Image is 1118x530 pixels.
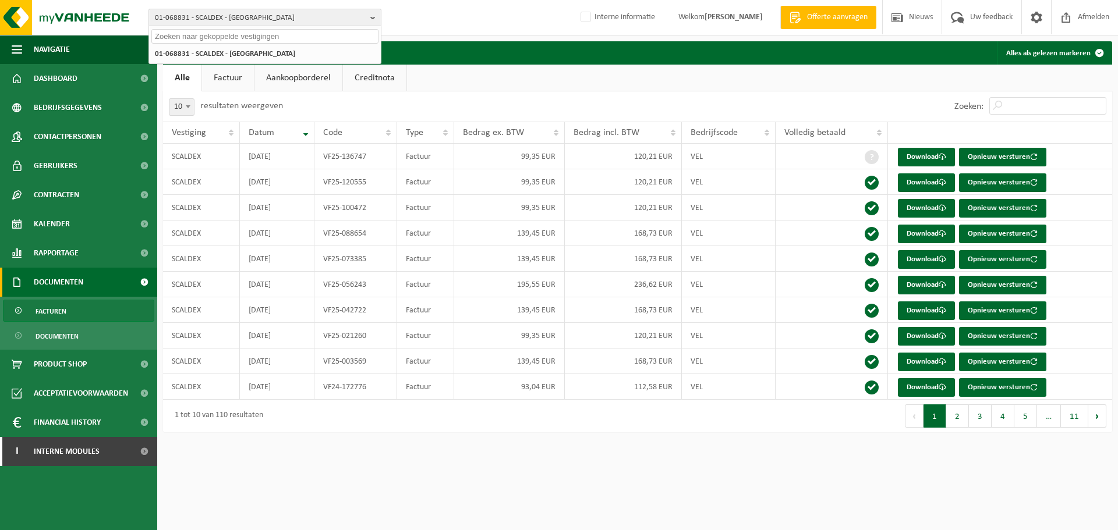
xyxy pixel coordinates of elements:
td: Factuur [397,246,454,272]
td: [DATE] [240,220,314,246]
span: Contracten [34,180,79,209]
a: Download [898,225,955,243]
td: VEL [682,169,776,195]
td: [DATE] [240,297,314,323]
td: 120,21 EUR [565,323,681,348]
td: VF25-021260 [314,323,397,348]
button: 2 [946,404,969,428]
span: Bedrijfsgegevens [34,93,102,122]
button: 4 [992,404,1014,428]
div: 1 tot 10 van 110 resultaten [169,405,263,426]
td: 120,21 EUR [565,169,681,195]
span: Kalender [34,209,70,239]
span: … [1037,404,1061,428]
span: Product Shop [34,350,87,379]
td: 139,45 EUR [454,297,565,323]
td: VF25-136747 [314,144,397,169]
td: 168,73 EUR [565,297,681,323]
a: Download [898,173,955,192]
input: Zoeken naar gekoppelde vestigingen [151,29,378,44]
a: Download [898,301,955,320]
a: Download [898,199,955,218]
td: Factuur [397,323,454,348]
button: Previous [905,404,924,428]
button: Opnieuw versturen [959,250,1046,269]
span: 10 [169,98,194,116]
td: 120,21 EUR [565,195,681,220]
button: 1 [924,404,946,428]
td: SCALDEX [163,374,240,400]
span: 10 [169,99,194,115]
button: Opnieuw versturen [959,225,1046,243]
button: 5 [1014,404,1037,428]
a: Download [898,276,955,294]
td: 99,35 EUR [454,144,565,169]
strong: 01-068831 - SCALDEX - [GEOGRAPHIC_DATA] [155,50,295,58]
td: 112,58 EUR [565,374,681,400]
td: SCALDEX [163,195,240,220]
button: 3 [969,404,992,428]
span: Financial History [34,408,101,437]
td: 139,45 EUR [454,246,565,272]
span: Bedrag ex. BTW [463,128,524,137]
td: Factuur [397,144,454,169]
td: VEL [682,220,776,246]
button: Next [1088,404,1106,428]
td: VF24-172776 [314,374,397,400]
td: Factuur [397,348,454,374]
span: Rapportage [34,239,79,268]
span: Datum [249,128,274,137]
td: SCALDEX [163,169,240,195]
label: Interne informatie [578,9,655,26]
td: [DATE] [240,246,314,272]
td: VEL [682,323,776,348]
span: Dashboard [34,64,77,93]
span: Facturen [36,300,66,322]
a: Aankoopborderel [254,65,342,91]
a: Documenten [3,325,154,347]
td: [DATE] [240,169,314,195]
td: 139,45 EUR [454,348,565,374]
td: VEL [682,246,776,272]
td: VEL [682,297,776,323]
a: Download [898,250,955,269]
td: [DATE] [240,374,314,400]
td: Factuur [397,195,454,220]
span: Documenten [36,325,79,347]
td: Factuur [397,169,454,195]
td: 99,35 EUR [454,323,565,348]
td: VEL [682,272,776,297]
td: VF25-042722 [314,297,397,323]
label: Zoeken: [954,102,983,111]
td: Factuur [397,374,454,400]
button: Opnieuw versturen [959,353,1046,371]
a: Factuur [202,65,254,91]
td: 168,73 EUR [565,246,681,272]
span: Interne modules [34,437,100,466]
button: Opnieuw versturen [959,276,1046,294]
td: SCALDEX [163,323,240,348]
td: VEL [682,374,776,400]
span: Offerte aanvragen [804,12,871,23]
button: Opnieuw versturen [959,148,1046,166]
a: Download [898,353,955,371]
td: 99,35 EUR [454,195,565,220]
td: 236,62 EUR [565,272,681,297]
td: [DATE] [240,348,314,374]
td: Factuur [397,220,454,246]
a: Facturen [3,300,154,322]
td: VF25-003569 [314,348,397,374]
td: 99,35 EUR [454,169,565,195]
td: 195,55 EUR [454,272,565,297]
td: SCALDEX [163,144,240,169]
a: Download [898,327,955,346]
td: VF25-056243 [314,272,397,297]
td: Factuur [397,297,454,323]
td: VF25-120555 [314,169,397,195]
button: 01-068831 - SCALDEX - [GEOGRAPHIC_DATA] [148,9,381,26]
a: Download [898,378,955,397]
a: Download [898,148,955,166]
a: Creditnota [343,65,406,91]
td: [DATE] [240,144,314,169]
td: VEL [682,195,776,220]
